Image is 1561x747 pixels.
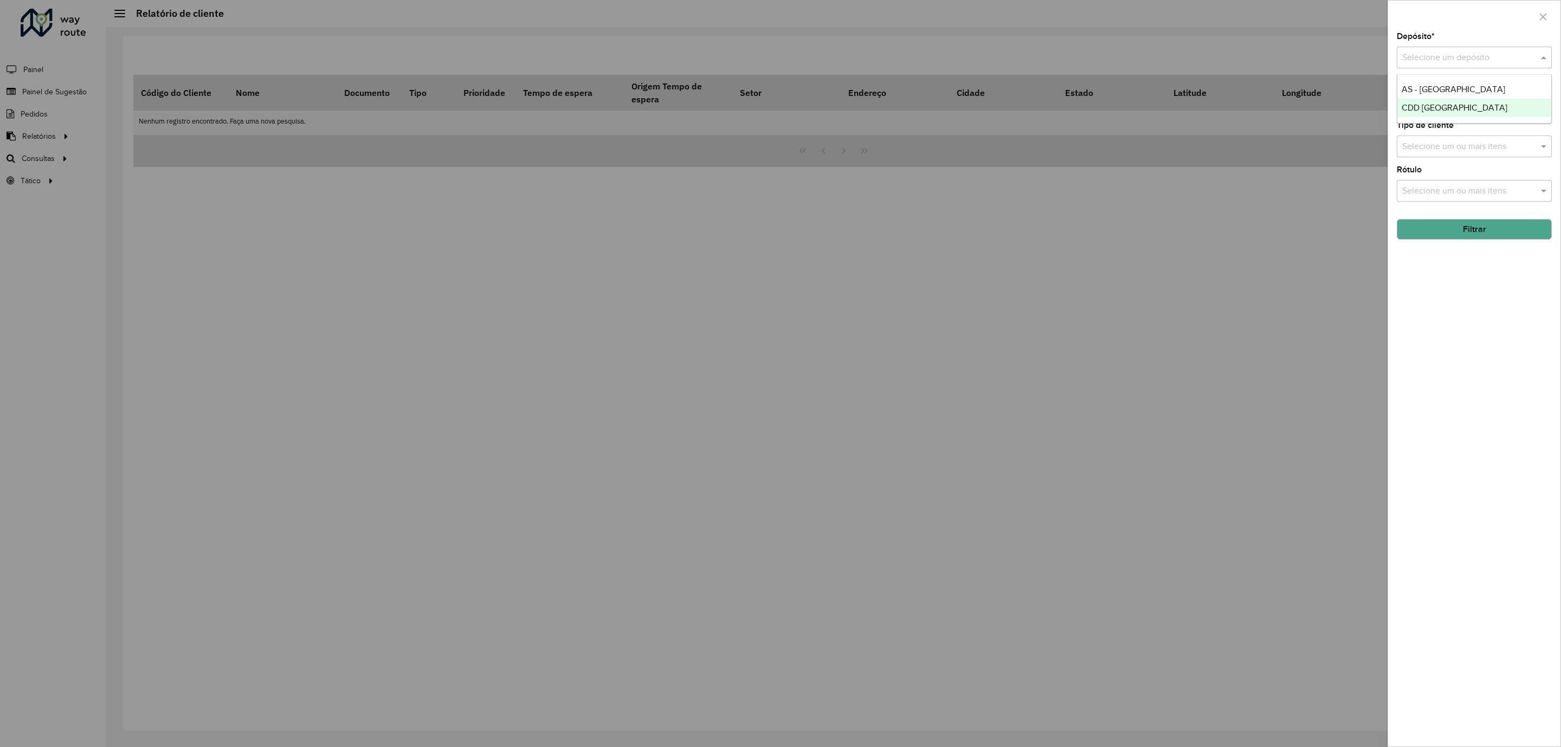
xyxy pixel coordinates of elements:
button: Filtrar [1397,219,1552,240]
ng-dropdown-panel: Options list [1397,74,1551,124]
label: Rótulo [1397,163,1422,176]
label: Depósito [1397,30,1435,43]
label: Tipo de cliente [1397,119,1454,132]
span: AS - [GEOGRAPHIC_DATA] [1402,85,1505,94]
span: CDD [GEOGRAPHIC_DATA] [1402,103,1507,112]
